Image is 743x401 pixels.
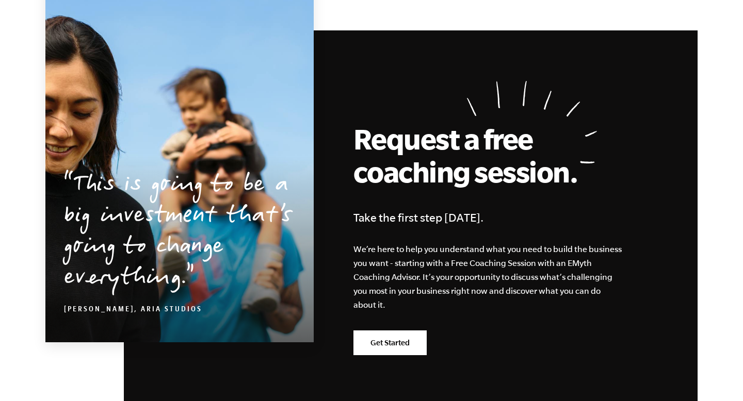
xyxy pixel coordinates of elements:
[64,171,295,294] p: This is going to be a big investment that’s going to change everything.
[353,242,623,312] p: We’re here to help you understand what you need to build the business you want - starting with a ...
[353,208,642,227] h4: Take the first step [DATE].
[691,352,743,401] iframe: Chat Widget
[353,122,586,188] h2: Request a free coaching session.
[64,306,202,314] cite: [PERSON_NAME], Aria Studios
[353,330,427,355] a: Get Started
